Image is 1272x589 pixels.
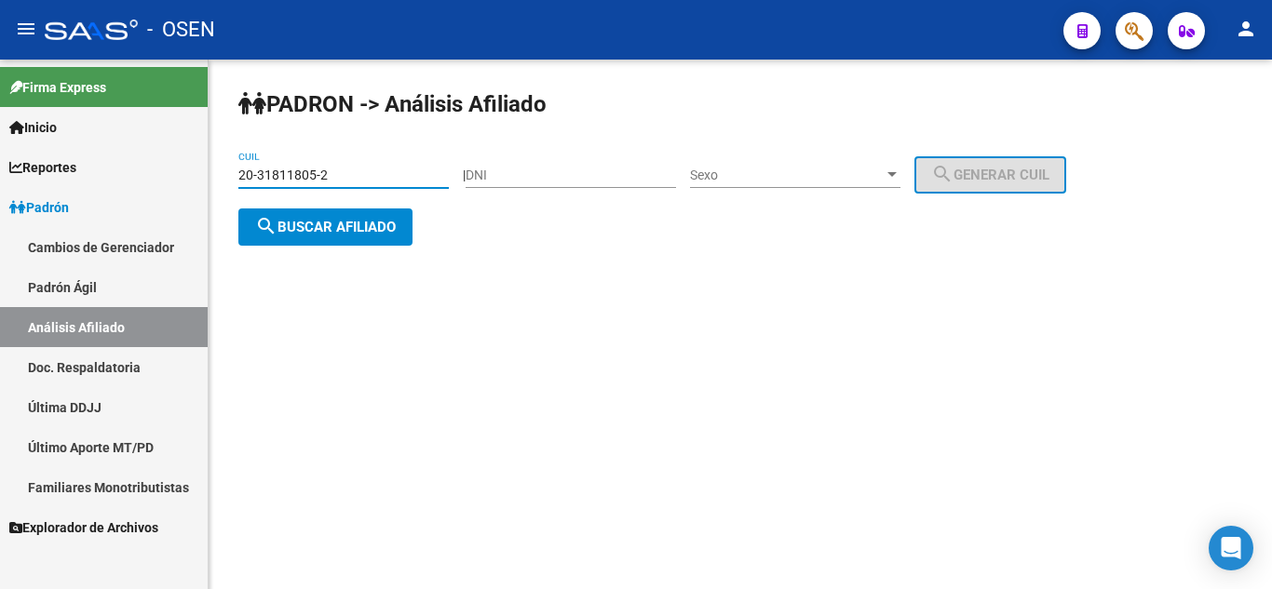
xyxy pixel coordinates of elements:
[931,163,954,185] mat-icon: search
[147,9,215,50] span: - OSEN
[9,197,69,218] span: Padrón
[914,156,1066,194] button: Generar CUIL
[9,517,158,538] span: Explorador de Archivos
[1235,18,1257,40] mat-icon: person
[238,91,547,117] strong: PADRON -> Análisis Afiliado
[463,167,1080,182] div: |
[931,167,1049,183] span: Generar CUIL
[9,117,57,138] span: Inicio
[255,219,396,235] span: Buscar afiliado
[255,215,277,237] mat-icon: search
[238,208,413,246] button: Buscar afiliado
[9,77,106,98] span: Firma Express
[15,18,37,40] mat-icon: menu
[690,167,884,183] span: Sexo
[9,157,76,178] span: Reportes
[1209,526,1253,570] div: Open Intercom Messenger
